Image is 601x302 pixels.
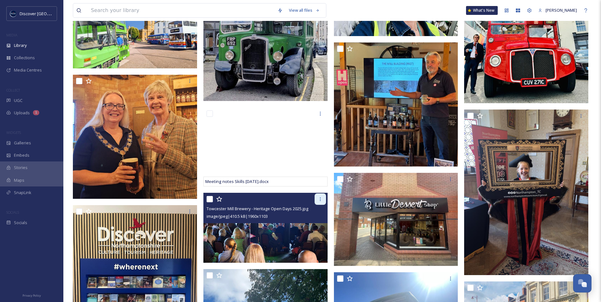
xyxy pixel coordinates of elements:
span: WIDGETS [6,130,21,135]
span: COLLECT [6,88,20,92]
img: Little Dessert Shop Daventry.jpeg [334,173,458,266]
span: UGC [14,98,22,104]
span: Privacy Policy [22,293,41,298]
a: What's New [466,6,498,15]
span: Towcester Mill Brewery - Heritage Open Days 2025.jpg [207,206,308,211]
img: Towcester Mill Brewery - Heritage Open Days 2025 2.jpg [334,42,458,167]
span: Socials [14,220,27,226]
span: Media Centres [14,67,42,73]
a: Privacy Policy [22,291,41,299]
span: Galleries [14,140,31,146]
span: Maps [14,177,24,183]
img: Untitled%20design%20%282%29.png [10,10,16,17]
span: SOCIALS [6,210,19,215]
span: image/jpeg | 410.5 kB | 1960 x 1103 [207,213,268,219]
span: MEDIA [6,33,17,37]
span: Stories [14,165,28,171]
input: Search your library [88,3,274,17]
span: Library [14,42,27,48]
span: Embeds [14,152,29,158]
span: [PERSON_NAME] [546,7,577,13]
img: Towcester Mill Brewery - Heritage Open Days 2025 3.jpg [73,75,197,199]
a: View all files [286,4,323,16]
iframe: msdoc-iframe [203,107,328,186]
span: Meeting notes Skills [DATE].docx [205,179,269,184]
span: Uploads [14,110,30,116]
button: Open Chat [573,274,591,293]
div: 1 [33,110,39,115]
img: Towcester Mill Brewery - Heritage Open Days 2025.jpg [203,193,328,263]
a: [PERSON_NAME] [535,4,580,16]
span: SnapLink [14,190,31,196]
span: Discover [GEOGRAPHIC_DATA] [20,10,77,16]
img: ext_1757968232.791808_clairebradshaw85@gmail.com-IMG_8122.jpeg [464,110,588,275]
span: Collections [14,55,35,61]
